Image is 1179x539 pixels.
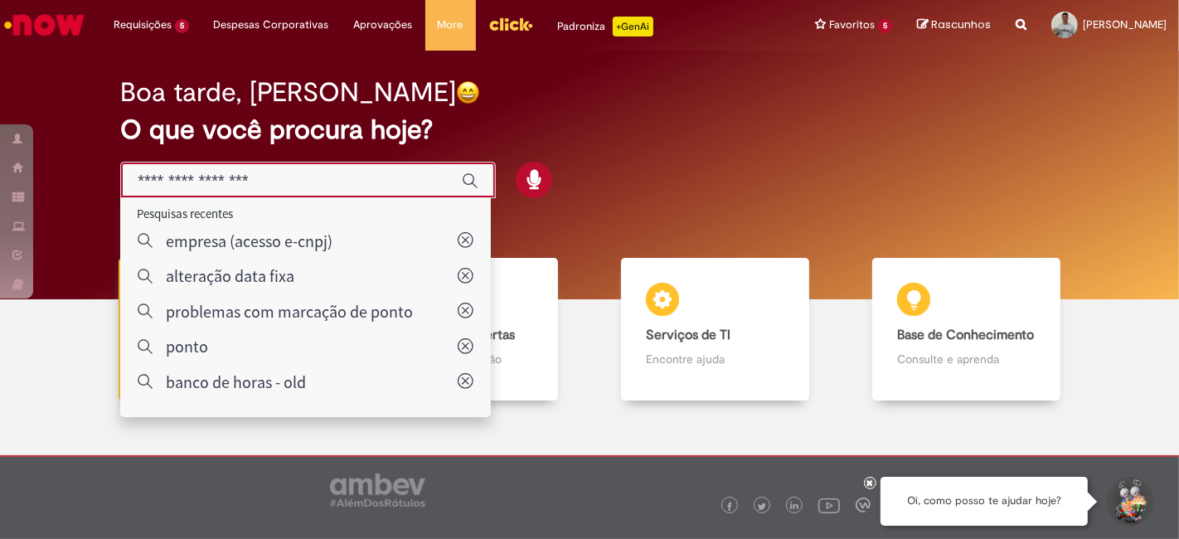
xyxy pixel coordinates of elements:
a: Serviços de TI Encontre ajuda [589,258,841,401]
img: logo_footer_linkedin.png [790,502,798,512]
span: Aprovações [354,17,413,33]
span: 5 [175,19,189,33]
a: Base de Conhecimento Consulte e aprenda [841,258,1092,401]
a: Rascunhos [917,17,991,33]
img: logo_footer_facebook.png [725,503,734,511]
p: +GenAi [613,17,653,36]
b: Base de Conhecimento [897,327,1034,343]
span: Despesas Corporativas [214,17,329,33]
img: happy-face.png [456,80,480,104]
span: 5 [878,19,892,33]
span: Requisições [114,17,172,33]
img: logo_footer_youtube.png [818,494,840,516]
h2: Boa tarde, [PERSON_NAME] [120,78,456,107]
span: [PERSON_NAME] [1083,17,1167,32]
span: Rascunhos [931,17,991,32]
b: Catálogo de Ofertas [395,327,515,343]
img: ServiceNow [2,8,87,41]
img: logo_footer_workplace.png [856,498,871,512]
div: Oi, como posso te ajudar hoje? [881,477,1088,526]
b: Serviços de TI [646,327,730,343]
img: logo_footer_ambev_rotulo_gray.png [330,473,425,507]
h2: O que você procura hoje? [120,115,1059,144]
p: Encontre ajuda [646,351,785,367]
p: Consulte e aprenda [897,351,1036,367]
div: Padroniza [558,17,653,36]
img: logo_footer_twitter.png [758,503,766,511]
button: Iniciar Conversa de Suporte [1104,477,1154,527]
span: More [438,17,463,33]
span: Favoritos [829,17,875,33]
img: click_logo_yellow_360x200.png [488,12,533,36]
a: Tirar dúvidas Tirar dúvidas com Lupi Assist e Gen Ai [87,258,338,401]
